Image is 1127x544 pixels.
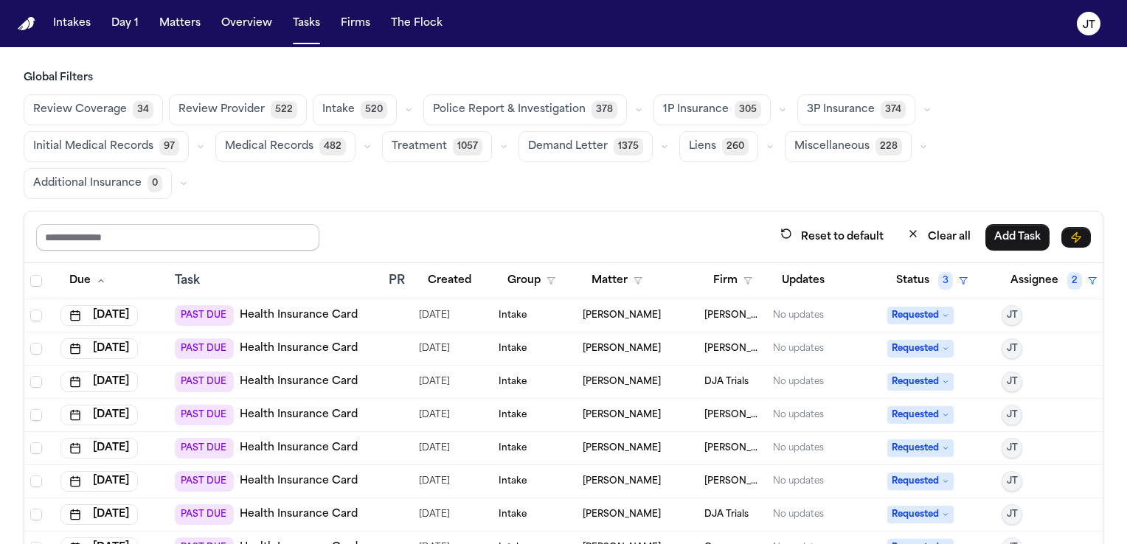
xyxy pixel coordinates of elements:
[60,305,138,326] button: [DATE]
[735,101,761,119] span: 305
[389,272,407,290] div: PR
[704,409,761,421] span: Ugwonali Law
[704,475,761,487] span: Ugwonali Law
[169,94,307,125] button: Review Provider522
[689,139,716,154] span: Liens
[175,438,234,458] span: PAST DUE
[1002,405,1022,425] button: JT
[1002,504,1022,525] button: JT
[322,102,355,117] span: Intake
[499,475,527,487] span: Intake
[60,438,138,458] button: [DATE]
[499,343,527,355] span: Intake
[1007,376,1018,388] span: JT
[773,509,824,520] div: No updates
[528,139,608,154] span: Demand Letter
[583,268,651,294] button: Matter
[773,475,824,487] div: No updates
[1061,227,1091,248] button: Immediate Task
[887,340,954,358] span: Requested
[583,310,661,321] span: Ily Shofestall
[30,509,42,520] span: Select row
[773,268,833,294] button: Updates
[704,442,761,454] span: Steele Adams Hosman
[807,102,875,117] span: 3P Insurance
[985,224,1050,251] button: Add Task
[392,139,447,154] span: Treatment
[175,405,234,425] span: PAST DUE
[1083,20,1095,30] text: JT
[423,94,627,125] button: Police Report & Investigation378
[382,131,492,162] button: Treatment1057
[499,442,527,454] span: Intake
[419,338,450,359] span: 8/20/2025, 7:05:39 PM
[1007,409,1018,421] span: JT
[60,504,138,525] button: [DATE]
[175,372,234,392] span: PAST DUE
[240,374,358,389] a: Health Insurance Card
[287,10,326,37] a: Tasks
[499,509,527,520] span: Intake
[794,139,870,154] span: Miscellaneous
[773,442,824,454] div: No updates
[771,223,892,251] button: Reset to default
[335,10,376,37] button: Firms
[175,471,234,492] span: PAST DUE
[1002,372,1022,392] button: JT
[24,94,163,125] button: Review Coverage34
[881,101,906,119] span: 374
[24,131,189,162] button: Initial Medical Records97
[419,372,450,392] span: 8/20/2025, 7:06:50 PM
[30,409,42,421] span: Select row
[313,94,397,125] button: Intake520
[1002,471,1022,492] button: JT
[773,343,824,355] div: No updates
[583,343,661,355] span: Krystal Tenney
[875,138,902,156] span: 228
[679,131,758,162] button: Liens260
[887,406,954,424] span: Requested
[175,305,234,326] span: PAST DUE
[30,275,42,287] span: Select all
[887,506,954,523] span: Requested
[583,442,661,454] span: Zachary Vert
[773,409,824,421] div: No updates
[499,409,527,421] span: Intake
[453,138,482,156] span: 1057
[797,94,915,125] button: 3P Insurance374
[704,310,761,321] span: Romanow Law Group
[704,343,761,355] span: Romanow Law Group
[24,71,1103,86] h3: Global Filters
[1002,338,1022,359] button: JT
[887,307,954,324] span: Requested
[1002,438,1022,458] button: JT
[30,343,42,355] span: Select row
[175,504,234,525] span: PAST DUE
[30,475,42,487] span: Select row
[240,408,358,422] a: Health Insurance Card
[47,10,97,37] button: Intakes
[583,509,661,520] span: Fernando Silva
[1007,442,1018,454] span: JT
[133,101,153,119] span: 34
[60,268,114,294] button: Due
[785,131,912,162] button: Miscellaneous228
[722,138,749,156] span: 260
[240,507,358,522] a: Health Insurance Card
[319,138,346,156] span: 482
[225,139,313,154] span: Medical Records
[1007,475,1018,487] span: JT
[433,102,586,117] span: Police Report & Investigation
[153,10,207,37] button: Matters
[33,102,127,117] span: Review Coverage
[33,139,153,154] span: Initial Medical Records
[30,376,42,388] span: Select row
[1002,305,1022,326] button: JT
[887,373,954,391] span: Requested
[385,10,448,37] button: The Flock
